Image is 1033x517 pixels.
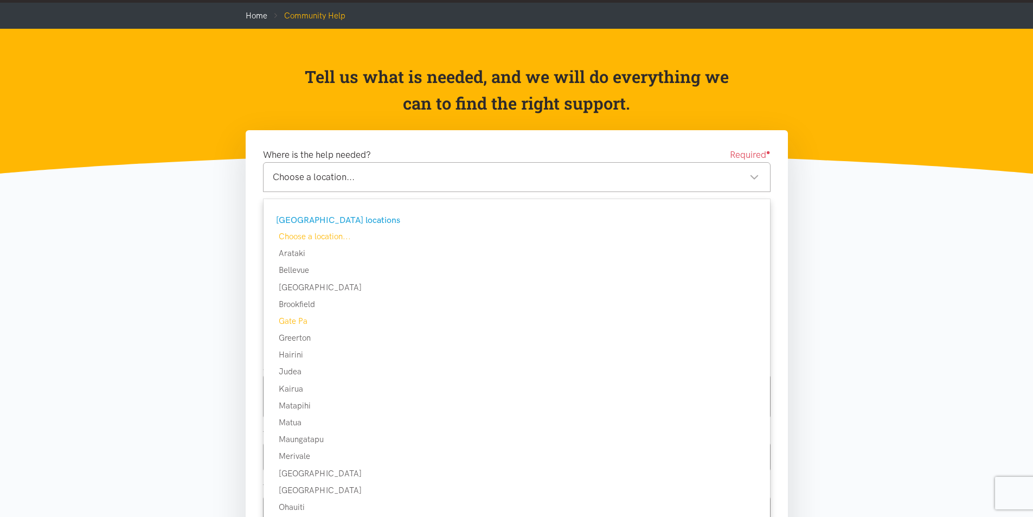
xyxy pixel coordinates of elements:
div: Arataki [264,247,770,260]
p: Tell us what is needed, and we will do everything we can to find the right support. [301,63,732,117]
sup: ● [766,148,771,156]
div: Choose a location... [264,230,770,243]
div: Matua [264,416,770,429]
div: [GEOGRAPHIC_DATA] [264,467,770,480]
label: Where is the help needed? [263,148,371,162]
div: Ohauiti [264,501,770,514]
div: [GEOGRAPHIC_DATA] [264,484,770,497]
a: Home [246,11,267,21]
div: Kairua [264,382,770,395]
span: Required [730,148,771,162]
div: Choose a location... [273,170,759,184]
div: Hairini [264,348,770,361]
div: Bellevue [264,264,770,277]
div: [GEOGRAPHIC_DATA] locations [276,213,755,227]
div: Judea [264,365,770,378]
div: Merivale [264,450,770,463]
div: Gate Pa [264,315,770,328]
div: [GEOGRAPHIC_DATA] [264,281,770,294]
div: Greerton [264,331,770,344]
div: Maungatapu [264,433,770,446]
div: Brookfield [264,298,770,311]
li: Community Help [267,9,345,22]
div: Matapihi [264,399,770,412]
